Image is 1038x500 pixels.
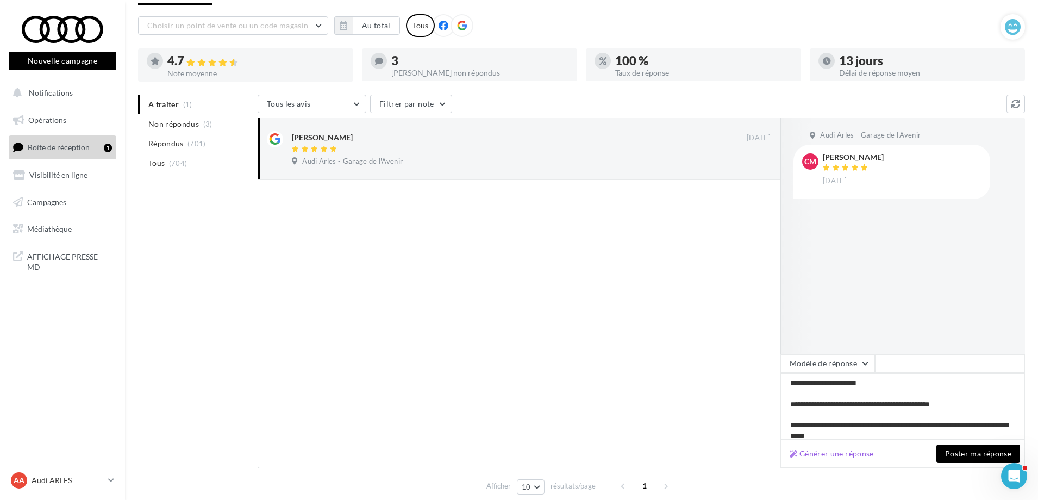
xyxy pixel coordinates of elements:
[522,483,531,491] span: 10
[27,249,112,273] span: AFFICHAGE PRESSE MD
[804,156,816,167] span: CM
[823,153,884,161] div: [PERSON_NAME]
[14,475,24,486] span: AA
[636,477,653,495] span: 1
[7,82,114,104] button: Notifications
[29,88,73,97] span: Notifications
[785,447,878,460] button: Générer une réponse
[936,445,1020,463] button: Poster ma réponse
[28,143,90,152] span: Boîte de réception
[391,55,568,67] div: 3
[32,475,104,486] p: Audi ARLES
[27,224,72,233] span: Médiathèque
[823,176,847,186] span: [DATE]
[820,131,921,140] span: Audi Arles - Garage de l'Avenir
[747,133,771,143] span: [DATE]
[615,69,792,77] div: Taux de réponse
[7,218,118,240] a: Médiathèque
[517,479,545,495] button: 10
[551,481,596,491] span: résultats/page
[7,109,118,132] a: Opérations
[28,115,66,125] span: Opérations
[302,157,403,166] span: Audi Arles - Garage de l'Avenir
[370,95,452,113] button: Filtrer par note
[167,55,345,67] div: 4.7
[148,158,165,169] span: Tous
[334,16,400,35] button: Au total
[7,191,118,214] a: Campagnes
[9,52,116,70] button: Nouvelle campagne
[615,55,792,67] div: 100 %
[7,135,118,159] a: Boîte de réception1
[29,170,87,180] span: Visibilité en ligne
[147,21,308,30] span: Choisir un point de vente ou un code magasin
[27,197,66,206] span: Campagnes
[292,132,353,143] div: [PERSON_NAME]
[187,139,206,148] span: (701)
[203,120,212,128] span: (3)
[1001,463,1027,489] iframe: Intercom live chat
[104,144,112,152] div: 1
[148,119,199,129] span: Non répondus
[9,470,116,491] a: AA Audi ARLES
[839,69,1016,77] div: Délai de réponse moyen
[391,69,568,77] div: [PERSON_NAME] non répondus
[169,159,187,168] span: (704)
[7,164,118,187] a: Visibilité en ligne
[486,481,511,491] span: Afficher
[148,138,184,149] span: Répondus
[138,16,328,35] button: Choisir un point de vente ou un code magasin
[839,55,1016,67] div: 13 jours
[406,14,435,37] div: Tous
[353,16,400,35] button: Au total
[780,354,875,373] button: Modèle de réponse
[267,99,311,108] span: Tous les avis
[167,70,345,77] div: Note moyenne
[258,95,366,113] button: Tous les avis
[7,245,118,277] a: AFFICHAGE PRESSE MD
